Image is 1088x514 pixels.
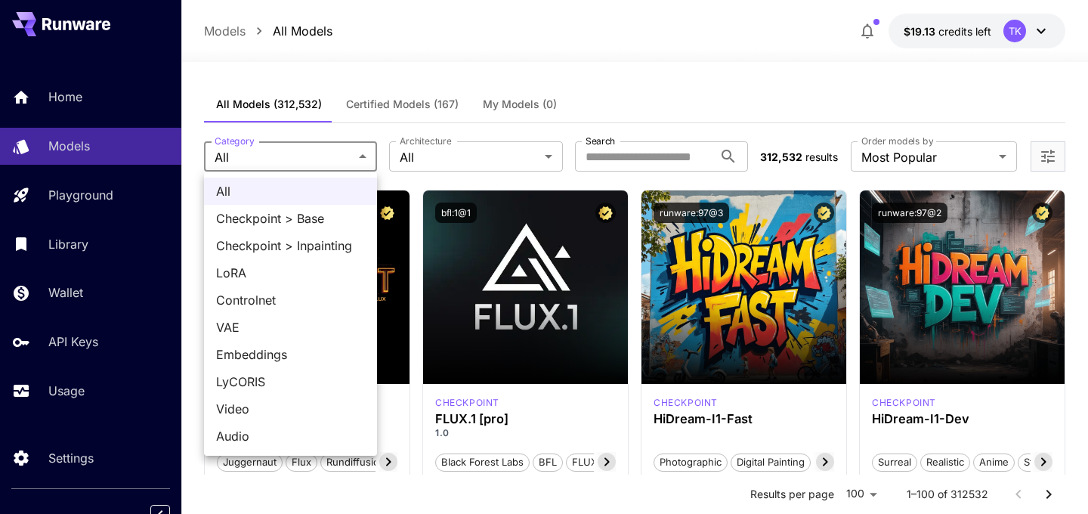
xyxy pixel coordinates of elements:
[216,291,365,309] span: Controlnet
[216,345,365,364] span: Embeddings
[216,182,365,200] span: All
[216,209,365,228] span: Checkpoint > Base
[216,400,365,418] span: Video
[216,373,365,391] span: LyCORIS
[216,264,365,282] span: LoRA
[216,427,365,445] span: Audio
[216,318,365,336] span: VAE
[216,237,365,255] span: Checkpoint > Inpainting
